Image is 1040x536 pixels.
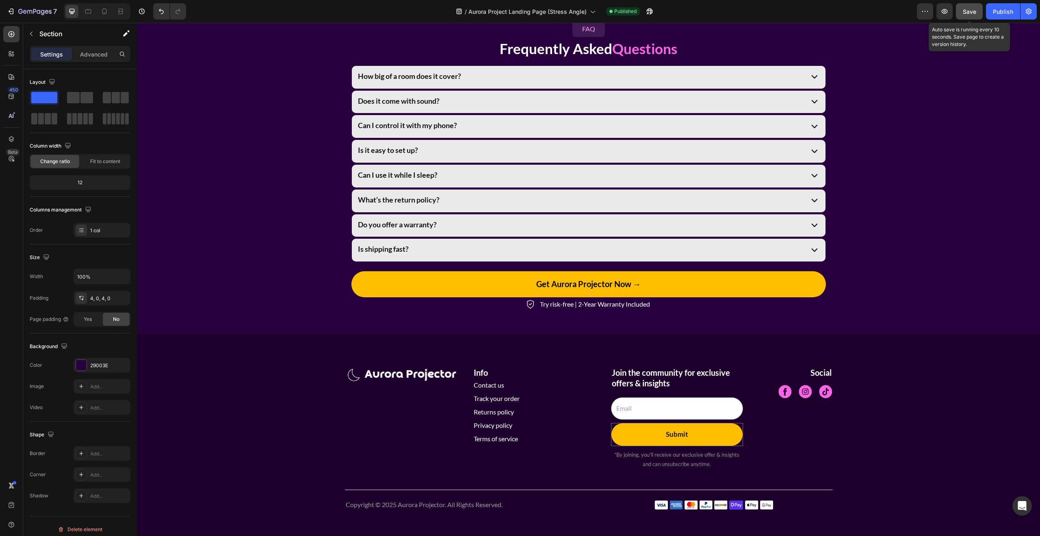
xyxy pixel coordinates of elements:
[30,252,51,263] div: Size
[208,477,445,487] h3: Copyright © 2025 Aurora Projector. All Rights Reserved.
[153,3,186,20] div: Undo/Redo
[30,294,48,302] div: Padding
[661,362,675,375] img: Alt Image
[337,358,367,366] span: Contact us
[221,148,301,157] strong: Can I use it while I sleep?
[58,525,102,534] div: Delete element
[74,269,130,284] input: Auto
[30,362,42,369] div: Color
[468,7,587,16] span: Aurora Project Landing Page (Stress Angle)
[8,87,19,93] div: 450
[474,401,606,423] button: Submit
[956,3,983,20] button: Save
[30,471,46,478] div: Corner
[475,17,540,34] strong: Questions
[221,172,303,181] strong: What’s the return policy?
[30,429,56,440] div: Shape
[137,23,1040,536] iframe: Design area
[30,341,69,352] div: Background
[31,177,129,188] div: 12
[221,98,320,107] strong: Can I control it with my phone?
[641,362,655,375] img: Alt Image
[30,205,93,216] div: Columns management
[90,158,120,165] span: Fit to content
[90,227,128,234] div: 1 col
[661,362,675,375] a: Image Title
[475,345,593,365] span: Join the community for exclusive offers & insights
[614,8,637,15] span: Published
[674,345,695,355] span: Social
[221,222,272,231] strong: Is shipping fast?
[445,3,458,9] p: FAQ
[475,427,605,447] p: *By joining, you'll receive our exclusive offer & insights and can unsubscribe anytime.
[682,362,695,375] img: Alt Image
[337,345,351,355] span: Info
[221,74,303,83] strong: Does it come with sound?
[40,158,70,165] span: Change ratio
[90,383,128,390] div: Add...
[90,404,128,412] div: Add...
[30,77,57,88] div: Layout
[30,383,44,390] div: Image
[90,362,128,369] div: 29003E
[90,295,128,302] div: 4, 0, 4, 0
[208,344,324,360] img: gempages_580897066922804142-911a2363-92ec-4973-b0c7-95aa993f15fe.svg
[30,273,43,280] div: Width
[337,372,383,379] span: Track your order
[90,471,128,479] div: Add...
[30,523,130,536] button: Delete element
[641,362,655,375] a: Image Title
[363,17,475,34] strong: Frequently Asked
[40,50,63,59] p: Settings
[993,7,1013,16] div: Publish
[963,8,976,15] span: Save
[986,3,1020,20] button: Publish
[53,7,57,16] p: 7
[337,385,377,393] span: Returns policy
[403,276,513,288] p: Try risk-free | 2-Year Warranty Included
[214,248,689,274] button: <p><span style="color:#000000;font-size:20px;"><strong>Get Aurora Projector Now →</strong></span>...
[1012,496,1032,516] div: Open Intercom Messenger
[337,412,381,420] span: Terms of service
[30,450,45,457] div: Border
[113,316,119,323] span: No
[30,316,69,323] div: Page padding
[529,405,551,418] div: Submit
[682,362,695,375] a: Image Title
[30,492,48,499] div: Shadow
[518,477,636,487] img: gempages_580897066922804142-489b9374-c34d-4666-abeb-9a1a68591faf.png
[30,404,43,411] div: Video
[3,3,61,20] button: 7
[474,375,606,397] input: Email
[221,123,281,132] strong: Is it easy to set up?
[6,149,19,155] div: Beta
[90,450,128,458] div: Add...
[337,399,375,406] span: Privacy policy
[80,50,108,59] p: Advanced
[465,7,467,16] span: /
[84,316,92,323] span: Yes
[221,49,324,58] strong: How big of a room does it cover?
[399,256,504,266] strong: Get Aurora Projector Now →
[90,492,128,500] div: Add...
[39,29,106,39] p: Section
[30,141,73,152] div: Column width
[30,227,43,234] div: Order
[221,197,300,206] strong: Do you offer a warranty?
